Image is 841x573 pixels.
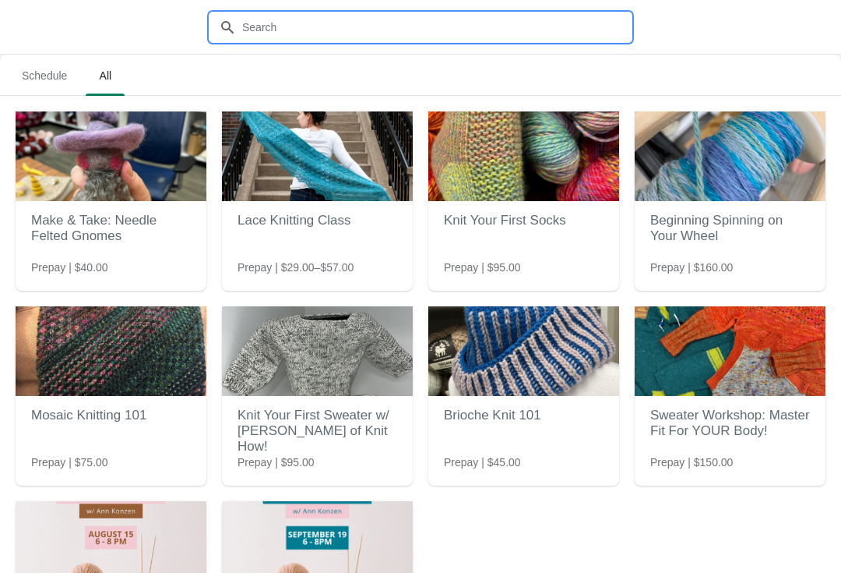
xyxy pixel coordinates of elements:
[238,455,315,470] span: Prepay | $95.00
[635,111,825,201] img: Beginning Spinning on Your Wheel
[650,455,733,470] span: Prepay | $150.00
[9,62,79,90] span: Schedule
[31,205,191,252] h2: Make & Take: Needle Felted Gnomes
[86,62,125,90] span: All
[238,260,354,275] span: Prepay | $29.00–$57.00
[650,400,810,447] h2: Sweater Workshop: Master Fit For YOUR Body!
[222,111,413,201] img: Lace Knitting Class
[650,260,733,275] span: Prepay | $160.00
[635,306,825,396] img: Sweater Workshop: Master Fit For YOUR Body!
[31,400,191,431] h2: Mosaic Knitting 101
[428,111,619,201] img: Knit Your First Socks
[444,205,603,236] h2: Knit Your First Socks
[238,400,397,462] h2: Knit Your First Sweater w/ [PERSON_NAME] of Knit How!
[444,260,521,275] span: Prepay | $95.00
[444,400,603,431] h2: Brioche Knit 101
[428,306,619,396] img: Brioche Knit 101
[16,306,206,396] img: Mosaic Knitting 101
[650,205,810,252] h2: Beginning Spinning on Your Wheel
[238,205,397,236] h2: Lace Knitting Class
[222,306,413,396] img: Knit Your First Sweater w/ Ellen of Knit How!
[241,13,631,41] input: Search
[16,111,206,201] img: Make & Take: Needle Felted Gnomes
[31,260,108,275] span: Prepay | $40.00
[444,455,521,470] span: Prepay | $45.00
[31,455,108,470] span: Prepay | $75.00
